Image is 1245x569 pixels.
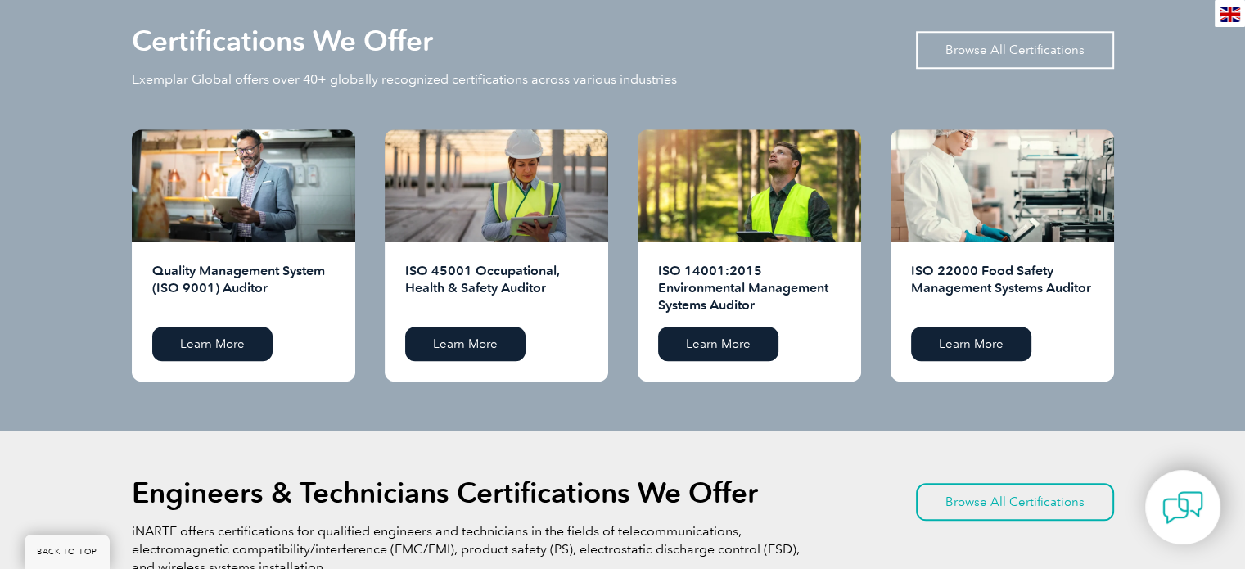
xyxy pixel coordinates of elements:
a: Learn More [658,327,778,361]
a: Learn More [152,327,273,361]
a: Learn More [911,327,1031,361]
h2: ISO 14001:2015 Environmental Management Systems Auditor [658,262,841,314]
a: Browse All Certifications [916,31,1114,69]
a: Browse All Certifications [916,483,1114,521]
a: Learn More [405,327,526,361]
img: en [1220,7,1240,22]
img: contact-chat.png [1162,487,1203,528]
h2: Quality Management System (ISO 9001) Auditor [152,262,335,314]
h2: ISO 22000 Food Safety Management Systems Auditor [911,262,1094,314]
a: BACK TO TOP [25,535,110,569]
p: Exemplar Global offers over 40+ globally recognized certifications across various industries [132,70,677,88]
h2: Engineers & Technicians Certifications We Offer [132,480,758,506]
h2: ISO 45001 Occupational, Health & Safety Auditor [405,262,588,314]
h2: Certifications We Offer [132,28,433,54]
